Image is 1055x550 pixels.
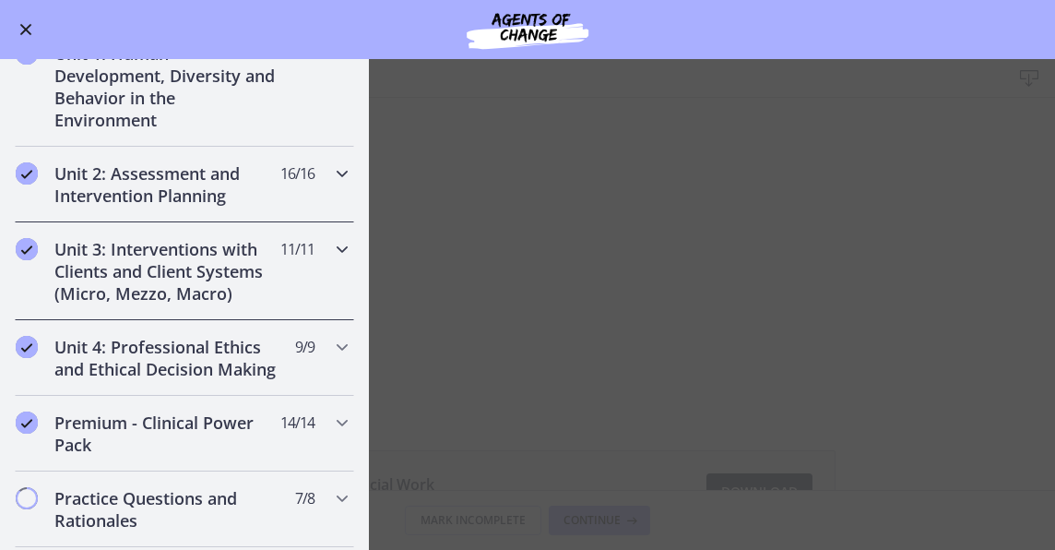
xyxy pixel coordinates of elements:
h2: Unit 3: Interventions with Clients and Client Systems (Micro, Mezzo, Macro) [54,238,279,305]
span: 14 / 14 [280,412,314,434]
i: Completed [16,336,38,358]
i: Completed [16,238,38,260]
h2: Unit 2: Assessment and Intervention Planning [54,162,279,207]
span: 7 / 8 [295,487,314,509]
img: Agents of Change Social Work Test Prep [417,7,638,52]
i: Completed [16,162,38,185]
span: 11 / 11 [280,238,314,260]
h2: Unit 4: Professional Ethics and Ethical Decision Making [54,336,279,380]
h2: Premium - Clinical Power Pack [54,412,279,456]
span: 9 / 9 [295,336,314,358]
h2: Practice Questions and Rationales [54,487,279,532]
h2: Unit 1: Human Development, Diversity and Behavior in the Environment [54,42,279,131]
i: Completed [16,412,38,434]
button: Enable menu [15,18,37,41]
span: 16 / 16 [280,162,314,185]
